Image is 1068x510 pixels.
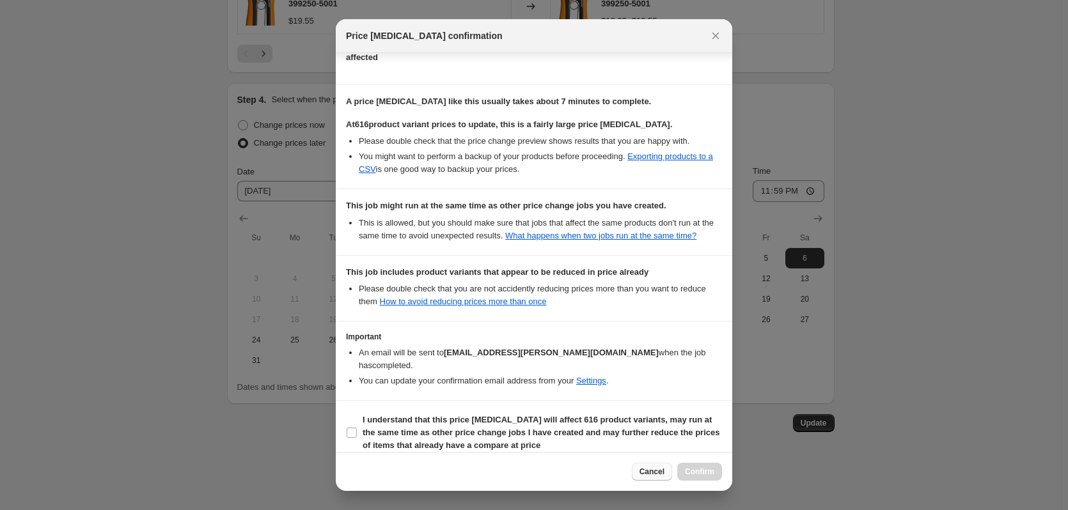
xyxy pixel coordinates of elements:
[359,150,722,176] li: You might want to perform a backup of your products before proceeding. is one good way to backup ...
[359,375,722,387] li: You can update your confirmation email address from your .
[346,29,503,42] span: Price [MEDICAL_DATA] confirmation
[363,415,719,450] b: I understand that this price [MEDICAL_DATA] will affect 616 product variants, may run at the same...
[632,463,672,481] button: Cancel
[346,332,722,342] h3: Important
[359,135,722,148] li: Please double check that the price change preview shows results that you are happy with.
[346,120,672,129] b: At 616 product variant prices to update, this is a fairly large price [MEDICAL_DATA].
[359,282,722,308] li: Please double check that you are not accidently reducing prices more than you want to reduce them
[640,467,664,477] span: Cancel
[380,297,547,306] a: How to avoid reducing prices more than once
[576,376,606,385] a: Settings
[346,97,651,106] b: A price [MEDICAL_DATA] like this usually takes about 7 minutes to complete.
[359,151,713,174] a: Exporting products to a CSV
[346,201,666,210] b: This job might run at the same time as other price change jobs you have created.
[444,348,659,357] b: [EMAIL_ADDRESS][PERSON_NAME][DOMAIN_NAME]
[707,27,725,45] button: Close
[346,267,648,277] b: This job includes product variants that appear to be reduced in price already
[505,231,696,240] a: What happens when two jobs run at the same time?
[359,217,722,242] li: This is allowed, but you should make sure that jobs that affect the same products don ' t run at ...
[359,346,722,372] li: An email will be sent to when the job has completed .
